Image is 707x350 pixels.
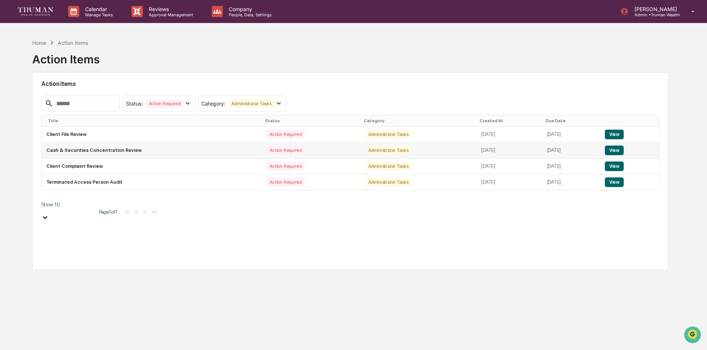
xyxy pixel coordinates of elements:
div: 🔎 [7,108,13,114]
span: Page 1 of 1 [99,209,117,215]
td: [DATE] [477,127,542,143]
button: View [605,130,624,139]
td: [DATE] [477,143,542,159]
a: View [605,147,624,153]
p: Admin • Truman Wealth [629,12,681,17]
button: >| [150,209,158,215]
button: View [605,177,624,187]
p: How can we help? [7,16,135,27]
p: Approval Management [143,12,197,17]
a: 🖐️Preclearance [4,90,51,104]
div: Start new chat [25,57,121,64]
div: Due Date [546,118,597,123]
div: We're available if you need us! [25,64,94,70]
p: People, Data, Settings [223,12,275,17]
div: Administrator Tasks [365,178,411,186]
a: View [605,131,624,137]
h2: Action Items [41,80,659,87]
a: View [605,179,624,185]
div: Action Required [267,178,304,186]
td: [DATE] [477,174,542,190]
td: [DATE] [477,159,542,174]
div: Action Items [58,40,88,46]
div: Action Required [267,146,304,154]
p: Company [223,6,275,12]
img: 1746055101610-c473b297-6a78-478c-a979-82029cc54cd1 [7,57,21,70]
td: [DATE] [543,143,600,159]
span: Status : [126,100,143,107]
span: Pylon [74,126,90,131]
div: Administrator Tasks [365,146,411,154]
span: Attestations [61,93,92,101]
span: Category : [201,100,225,107]
iframe: Open customer support [683,326,703,346]
td: [DATE] [543,127,600,143]
td: [DATE] [543,174,600,190]
div: Home [32,40,46,46]
div: 🖐️ [7,94,13,100]
a: 🗄️Attestations [51,90,95,104]
button: View [605,146,624,155]
div: Administrator Tasks [365,162,411,170]
button: < [133,209,140,215]
div: Administrator Tasks [365,130,411,139]
input: Clear [19,34,122,41]
p: Manage Tasks [79,12,117,17]
button: |< [123,209,131,215]
td: [DATE] [543,159,600,174]
a: Powered byPylon [52,125,90,131]
td: Terminated Access Person Audit [42,174,262,190]
button: Start new chat [126,59,135,68]
td: Client File Review [42,127,262,143]
button: > [141,209,148,215]
p: Calendar [79,6,117,12]
div: Status [265,118,358,123]
div: Action Required [267,130,304,139]
div: Action Items [32,47,100,66]
div: Created At [480,118,539,123]
a: 🔎Data Lookup [4,104,50,118]
div: Administrator Tasks [228,99,274,108]
div: Title [48,118,259,123]
div: Category [364,118,474,123]
a: View [605,163,624,169]
img: logo [18,7,53,15]
div: 🗄️ [54,94,60,100]
div: Action Required [146,99,184,108]
td: Client Complaint Review [42,159,262,174]
p: [PERSON_NAME] [629,6,681,12]
div: Action Required [267,162,304,170]
p: Reviews [143,6,197,12]
td: Cash & Securities Concentration Review [42,143,262,159]
span: Preclearance [15,93,48,101]
button: View [605,161,624,171]
div: Show 10 [41,201,93,207]
span: Data Lookup [15,107,47,115]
